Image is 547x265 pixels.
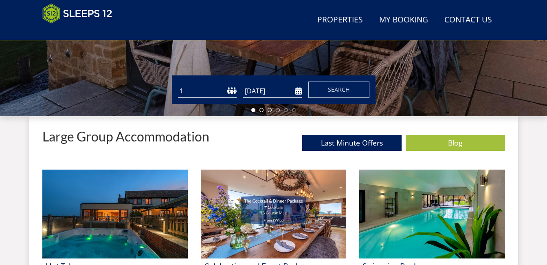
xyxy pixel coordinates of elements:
iframe: Customer reviews powered by Trustpilot [38,29,124,35]
img: 'Swimming Pools' - Large Group Accommodation Holiday Ideas [359,170,505,258]
a: Contact Us [441,11,495,29]
a: Properties [314,11,366,29]
p: Large Group Accommodation [42,129,209,144]
a: My Booking [376,11,431,29]
a: Blog [406,135,505,151]
span: Search [328,86,350,93]
img: Sleeps 12 [42,3,112,24]
img: 'Celebration and Event Packages' - Large Group Accommodation Holiday Ideas [201,170,346,258]
img: 'Hot Tubs' - Large Group Accommodation Holiday Ideas [42,170,188,258]
button: Search [308,82,369,98]
input: Arrival Date [243,84,302,98]
a: Last Minute Offers [302,135,402,151]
